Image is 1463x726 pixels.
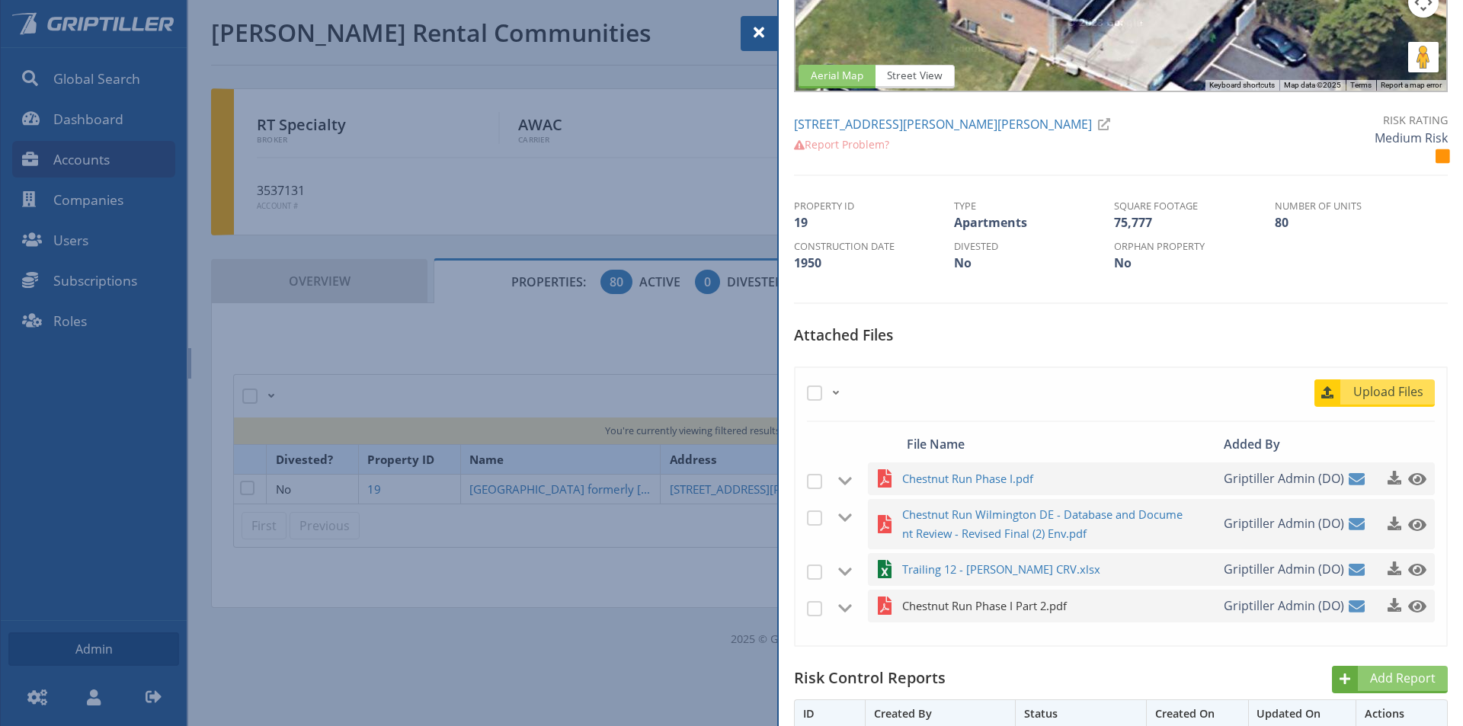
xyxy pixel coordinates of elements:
[1224,462,1344,495] span: Griptiller Admin (DO)
[1404,510,1423,538] a: Click to preview this file
[1375,130,1448,146] span: Medium Risk
[902,469,1185,488] span: Chestnut Run Phase I.pdf
[954,214,1027,231] span: Apartments
[1381,81,1442,89] a: Report a map error
[902,560,1185,579] span: Trailing 12 - [PERSON_NAME] CRV.xlsx
[794,214,808,231] span: 19
[794,239,954,254] th: Construction Date
[1114,214,1152,231] span: 75,777
[1224,553,1344,586] span: Griptiller Admin (DO)
[954,199,1114,213] th: Type
[799,65,876,88] span: Aerial Map
[794,116,1116,133] a: [STREET_ADDRESS][PERSON_NAME][PERSON_NAME]
[1332,666,1448,693] a: Add Report
[803,705,856,722] div: ID
[1114,254,1132,271] span: No
[954,239,1114,254] th: Divested
[1224,507,1344,540] span: Griptiller Admin (DO)
[902,469,1220,488] a: Chestnut Run Phase I.pdf
[1209,80,1275,91] button: Keyboard shortcuts
[874,705,1007,722] div: Created By
[1343,382,1435,401] span: Upload Files
[794,667,946,688] span: Risk Control Reports
[1365,705,1439,722] div: Actions
[1284,81,1341,89] span: Map data ©2025
[1224,590,1344,622] span: Griptiller Admin (DO)
[902,505,1185,543] span: Chestnut Run Wilmington DE - Database and Document Review - Revised Final (2) Env.pdf
[794,199,954,213] th: Property ID
[902,596,1220,616] a: Chestnut Run Phase I Part 2.pdf
[902,505,1220,543] a: Chestnut Run Wilmington DE - Database and Document Review - Revised Final (2) Env.pdf
[1219,433,1333,455] div: Added By
[794,254,821,271] span: 1950
[794,137,889,152] a: Report Problem?
[1404,592,1423,619] a: Click to preview this file
[1257,705,1347,722] div: Updated On
[1408,42,1439,72] button: Drag Pegman onto the map to open Street View
[1275,214,1289,231] span: 80
[1350,81,1372,89] a: Terms
[1155,705,1240,722] div: Created On
[1114,199,1274,213] th: Square Footage
[875,65,955,88] span: Street View
[1404,465,1423,492] a: Click to preview this file
[1024,705,1138,722] div: Status
[1114,239,1274,254] th: Orphan Property
[902,433,1220,455] div: File Name
[1404,555,1423,583] a: Click to preview this file
[902,560,1220,579] a: Trailing 12 - [PERSON_NAME] CRV.xlsx
[1360,669,1448,687] span: Add Report
[954,254,972,271] span: No
[794,327,1448,355] h5: Attached Files
[1275,199,1435,213] th: Number of Units
[1314,379,1435,407] a: Upload Files
[1354,112,1448,129] div: Risk Rating
[902,596,1185,616] span: Chestnut Run Phase I Part 2.pdf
